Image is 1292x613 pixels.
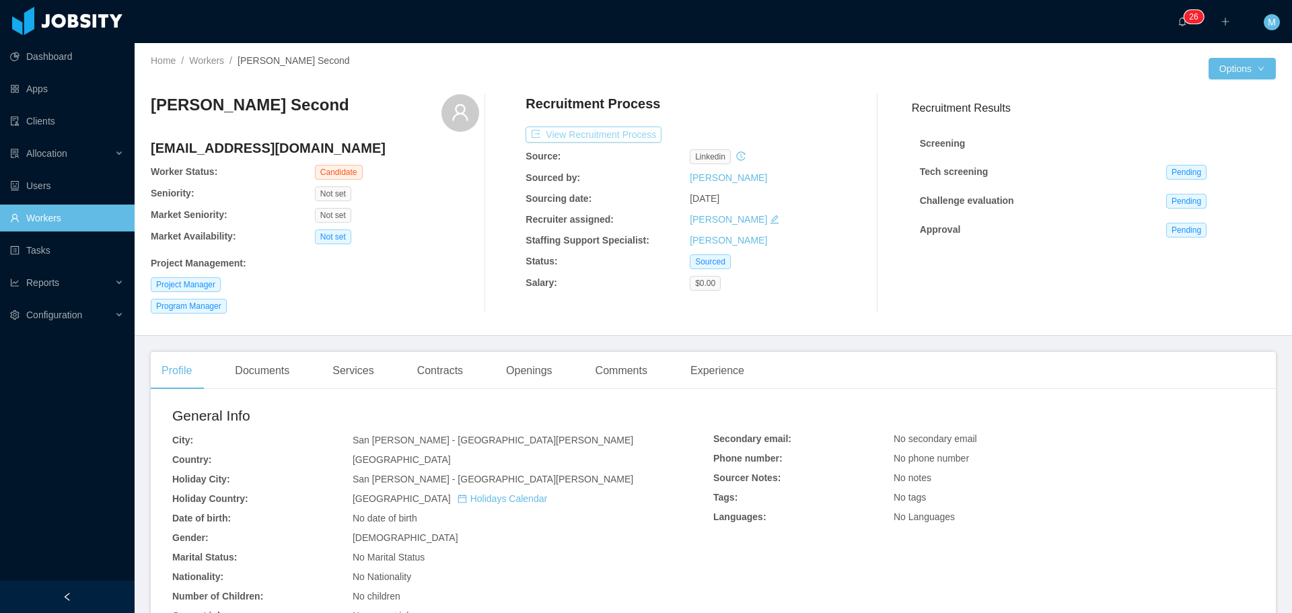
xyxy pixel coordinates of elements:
span: Reports [26,277,59,288]
a: [PERSON_NAME] [690,172,767,183]
a: Home [151,55,176,66]
b: Market Availability: [151,231,236,242]
span: No date of birth [353,513,417,524]
b: Project Management : [151,258,246,268]
span: No Marital Status [353,552,425,563]
b: Source: [526,151,561,161]
a: icon: robotUsers [10,172,124,199]
h3: [PERSON_NAME] Second [151,94,349,116]
span: Pending [1166,194,1207,209]
span: Program Manager [151,299,227,314]
b: Sourcer Notes: [713,472,781,483]
span: / [229,55,232,66]
b: Market Seniority: [151,209,227,220]
span: San [PERSON_NAME] - [GEOGRAPHIC_DATA][PERSON_NAME] [353,435,633,445]
span: Pending [1166,165,1207,180]
b: Tags: [713,492,738,503]
b: Country: [172,454,211,465]
span: / [181,55,184,66]
b: Languages: [713,511,766,522]
a: icon: pie-chartDashboard [10,43,124,70]
span: San [PERSON_NAME] - [GEOGRAPHIC_DATA][PERSON_NAME] [353,474,633,484]
span: [GEOGRAPHIC_DATA] [353,454,451,465]
span: $0.00 [690,276,721,291]
span: Pending [1166,223,1207,238]
b: Seniority: [151,188,194,199]
button: Optionsicon: down [1209,58,1276,79]
b: Worker Status: [151,166,217,177]
a: [PERSON_NAME] [690,235,767,246]
sup: 26 [1184,10,1203,24]
strong: Approval [920,224,961,235]
span: Not set [315,186,351,201]
span: [PERSON_NAME] Second [238,55,350,66]
a: icon: calendarHolidays Calendar [458,493,547,504]
div: Contracts [406,352,474,390]
span: [DATE] [690,193,719,204]
strong: Tech screening [920,166,989,177]
h4: [EMAIL_ADDRESS][DOMAIN_NAME] [151,139,479,157]
a: icon: profileTasks [10,237,124,264]
h3: Recruitment Results [912,100,1276,116]
b: Sourcing date: [526,193,591,204]
b: Sourced by: [526,172,580,183]
span: Configuration [26,310,82,320]
b: Number of Children: [172,591,263,602]
span: linkedin [690,149,731,164]
i: icon: calendar [458,494,467,503]
b: Gender: [172,532,209,543]
span: Not set [315,208,351,223]
h4: Recruitment Process [526,94,660,113]
span: No Languages [894,511,955,522]
span: No phone number [894,453,969,464]
b: City: [172,435,193,445]
span: M [1268,14,1276,30]
h2: General Info [172,405,713,427]
i: icon: plus [1221,17,1230,26]
span: Sourced [690,254,731,269]
a: Workers [189,55,224,66]
span: [GEOGRAPHIC_DATA] [353,493,547,504]
span: No notes [894,472,931,483]
span: [DEMOGRAPHIC_DATA] [353,532,458,543]
a: [PERSON_NAME] [690,214,767,225]
span: Allocation [26,148,67,159]
b: Holiday Country: [172,493,248,504]
div: Profile [151,352,203,390]
i: icon: edit [770,215,779,224]
b: Date of birth: [172,513,231,524]
span: Not set [315,229,351,244]
div: Documents [224,352,300,390]
a: icon: exportView Recruitment Process [526,129,661,140]
span: No Nationality [353,571,411,582]
b: Salary: [526,277,557,288]
b: Phone number: [713,453,783,464]
strong: Challenge evaluation [920,195,1014,206]
div: Openings [495,352,563,390]
i: icon: setting [10,310,20,320]
b: Nationality: [172,571,223,582]
span: No secondary email [894,433,977,444]
i: icon: bell [1178,17,1187,26]
a: icon: appstoreApps [10,75,124,102]
b: Recruiter assigned: [526,214,614,225]
i: icon: history [736,151,746,161]
b: Secondary email: [713,433,791,444]
strong: Screening [920,138,966,149]
i: icon: user [451,103,470,122]
b: Holiday City: [172,474,230,484]
p: 6 [1194,10,1198,24]
span: Candidate [315,165,363,180]
div: Comments [585,352,658,390]
i: icon: solution [10,149,20,158]
div: Experience [680,352,755,390]
i: icon: line-chart [10,278,20,287]
p: 2 [1189,10,1194,24]
span: No children [353,591,400,602]
a: icon: auditClients [10,108,124,135]
button: icon: exportView Recruitment Process [526,127,661,143]
b: Status: [526,256,557,266]
div: No tags [894,491,1254,505]
div: Services [322,352,384,390]
b: Marital Status: [172,552,237,563]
